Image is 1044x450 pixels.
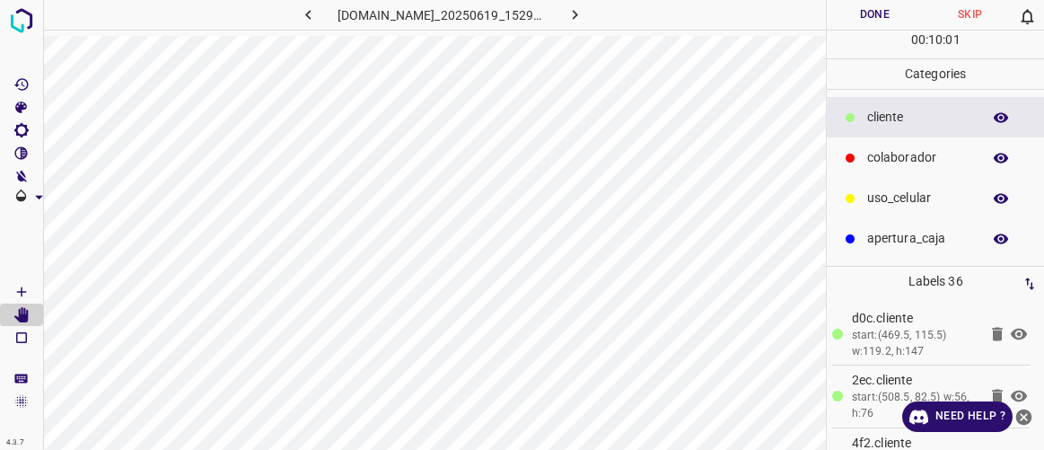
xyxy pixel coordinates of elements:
[827,97,1044,137] div: ​​cliente
[867,229,972,248] p: apertura_caja
[2,436,29,450] div: 4.3.7
[945,31,960,49] p: 01
[827,218,1044,259] div: apertura_caja
[902,401,1013,432] a: Need Help ?
[911,31,961,58] div: : :
[928,31,943,49] p: 10
[911,31,926,49] p: 00
[867,108,972,127] p: ​​cliente
[5,4,38,37] img: logo
[852,371,978,390] p: 2ec.​​cliente
[867,148,972,167] p: colaborador
[852,390,978,421] div: start:(508.5, 82.5) w:56, h:76
[852,328,978,359] div: start:(469.5, 115.5) w:119.2, h:147
[827,137,1044,178] div: colaborador
[852,309,978,328] p: d0c.​​cliente
[338,4,547,30] h6: [DOMAIN_NAME]_20250619_152904_000001020.jpg
[1013,401,1035,432] button: close-help
[867,189,972,207] p: uso_celular
[827,178,1044,218] div: uso_celular
[827,59,1044,89] p: Categories
[832,267,1039,296] p: Labels 36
